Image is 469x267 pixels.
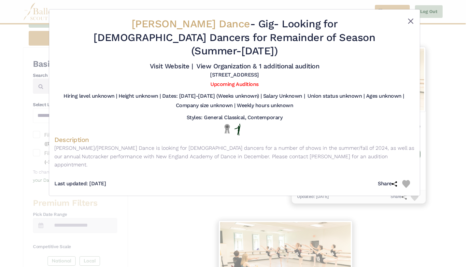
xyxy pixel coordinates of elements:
img: Heart [402,180,410,188]
h4: Description [54,135,415,144]
a: Upcoming Auditions [210,81,258,87]
h5: [STREET_ADDRESS] [210,72,259,78]
h2: - - Looking for [DEMOGRAPHIC_DATA] Dancers for Remainder of Season (Summer-[DATE]) [84,17,385,58]
a: Visit Website | [150,62,193,70]
h5: Styles: General Classical, Contemporary [187,114,282,121]
span: Gig [258,18,274,30]
h5: Dates: [DATE]-[DATE] (Weeks unknown) | [162,93,262,100]
h5: Last updated: [DATE] [54,180,106,187]
span: [PERSON_NAME] Dance [132,18,250,30]
a: View Organization & 1 additional audition [196,62,319,70]
img: Flat [234,124,240,135]
h5: Share [378,180,402,187]
h5: Company size unknown | [176,102,235,109]
h5: Weekly hours unknown [237,102,293,109]
h5: Salary Unknown | [263,93,305,100]
h5: Height unknown | [119,93,161,100]
h5: Ages unknown | [366,93,404,100]
img: Local [223,124,231,134]
button: Close [407,17,415,25]
p: [PERSON_NAME]/[PERSON_NAME] Dance is looking for [DEMOGRAPHIC_DATA] dancers for a number of shows... [54,144,415,169]
h5: Union status unknown | [307,93,364,100]
h5: Hiring level unknown | [64,93,117,100]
